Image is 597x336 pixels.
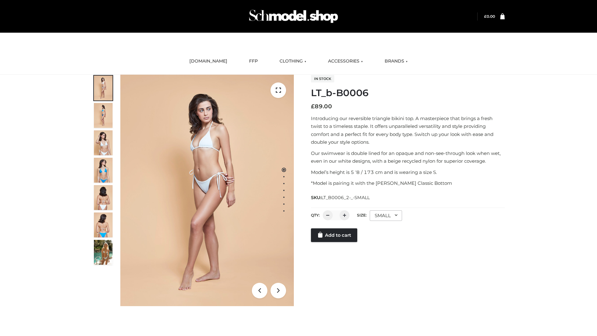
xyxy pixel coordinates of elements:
span: £ [311,103,315,110]
span: £ [484,14,487,19]
div: SMALL [370,210,402,221]
img: Schmodel Admin 964 [247,4,340,29]
img: ArielClassicBikiniTop_CloudNine_AzureSky_OW114ECO_7-scaled.jpg [94,185,113,210]
a: BRANDS [380,54,412,68]
a: [DOMAIN_NAME] [185,54,232,68]
p: Introducing our reversible triangle bikini top. A masterpiece that brings a fresh twist to a time... [311,114,505,146]
a: ACCESSORIES [323,54,368,68]
span: LT_B0006_2-_-SMALL [321,195,370,200]
bdi: 0.00 [484,14,495,19]
img: ArielClassicBikiniTop_CloudNine_AzureSky_OW114ECO_3-scaled.jpg [94,130,113,155]
span: SKU: [311,194,370,201]
label: QTY: [311,213,320,217]
p: Model’s height is 5 ‘8 / 173 cm and is wearing a size S. [311,168,505,176]
span: In stock [311,75,334,82]
img: ArielClassicBikiniTop_CloudNine_AzureSky_OW114ECO_2-scaled.jpg [94,103,113,128]
bdi: 89.00 [311,103,332,110]
img: ArielClassicBikiniTop_CloudNine_AzureSky_OW114ECO_4-scaled.jpg [94,158,113,183]
label: Size: [357,213,367,217]
a: £0.00 [484,14,495,19]
a: CLOTHING [275,54,311,68]
h1: LT_b-B0006 [311,87,505,99]
p: Our swimwear is double lined for an opaque and non-see-through look when wet, even in our white d... [311,149,505,165]
a: FFP [244,54,262,68]
img: ArielClassicBikiniTop_CloudNine_AzureSky_OW114ECO_1-scaled.jpg [94,76,113,100]
img: Arieltop_CloudNine_AzureSky2.jpg [94,240,113,265]
p: *Model is pairing it with the [PERSON_NAME] Classic Bottom [311,179,505,187]
img: ArielClassicBikiniTop_CloudNine_AzureSky_OW114ECO_8-scaled.jpg [94,212,113,237]
img: ArielClassicBikiniTop_CloudNine_AzureSky_OW114ECO_1 [120,75,294,306]
a: Add to cart [311,228,357,242]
